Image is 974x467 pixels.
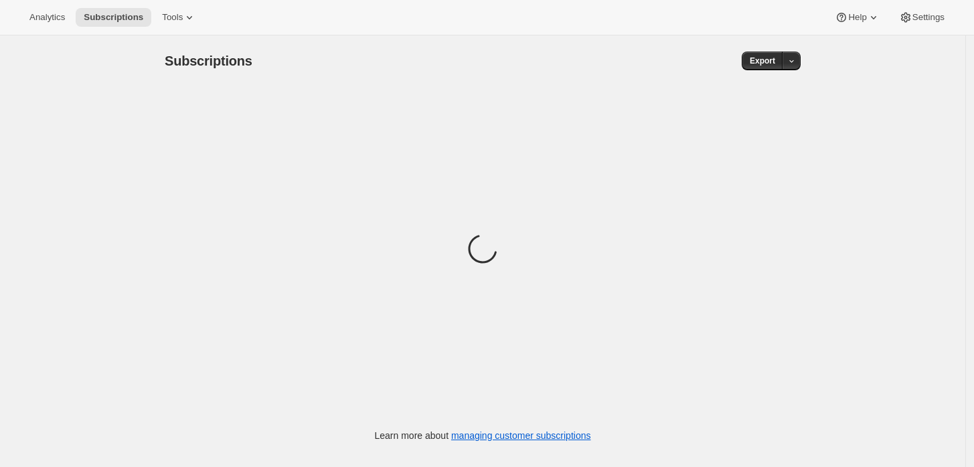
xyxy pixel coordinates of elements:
[162,12,183,23] span: Tools
[451,430,591,441] a: managing customer subscriptions
[84,12,143,23] span: Subscriptions
[891,8,953,27] button: Settings
[827,8,888,27] button: Help
[76,8,151,27] button: Subscriptions
[375,429,591,442] p: Learn more about
[165,54,252,68] span: Subscriptions
[154,8,204,27] button: Tools
[912,12,945,23] span: Settings
[742,52,783,70] button: Export
[848,12,866,23] span: Help
[21,8,73,27] button: Analytics
[29,12,65,23] span: Analytics
[750,56,775,66] span: Export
